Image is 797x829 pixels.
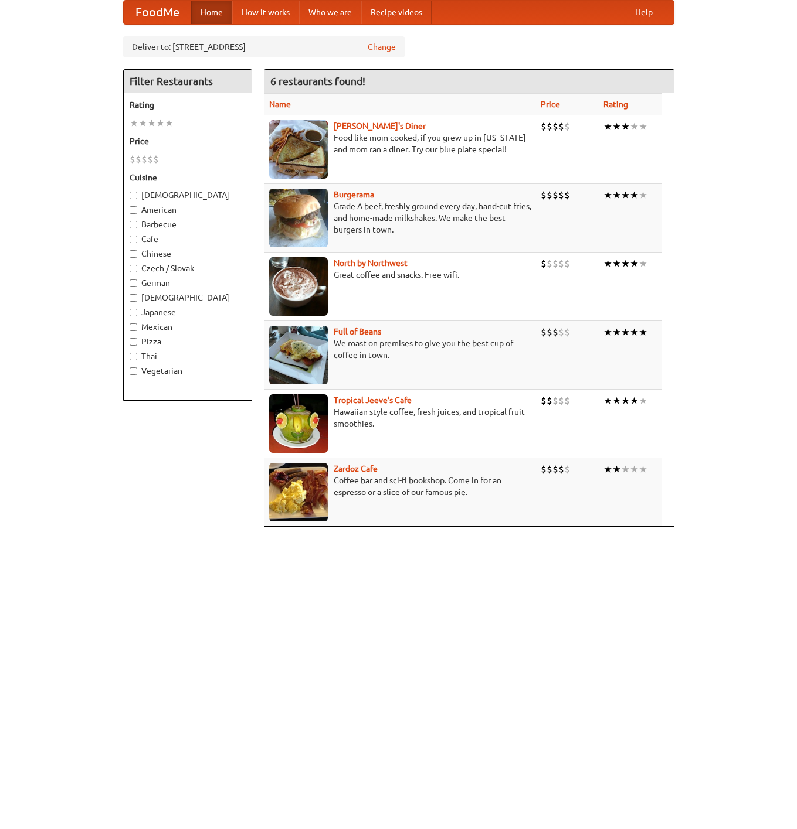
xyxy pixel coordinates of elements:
[603,463,612,476] li: ★
[621,463,630,476] li: ★
[130,353,137,360] input: Thai
[547,463,552,476] li: $
[334,395,412,405] b: Tropical Jeeve's Cafe
[541,257,547,270] li: $
[612,120,621,133] li: ★
[130,336,246,347] label: Pizza
[603,189,612,202] li: ★
[547,326,552,339] li: $
[621,257,630,270] li: ★
[558,326,564,339] li: $
[552,463,558,476] li: $
[130,367,137,375] input: Vegetarian
[334,464,378,473] a: Zardoz Cafe
[130,206,137,214] input: American
[269,337,531,361] p: We roast on premises to give you the best cup of coffee in town.
[603,120,612,133] li: ★
[541,100,560,109] a: Price
[191,1,232,24] a: Home
[130,279,137,287] input: German
[630,326,639,339] li: ★
[130,117,138,129] li: ★
[630,394,639,407] li: ★
[541,394,547,407] li: $
[552,326,558,339] li: $
[130,219,246,230] label: Barbecue
[130,294,137,302] input: [DEMOGRAPHIC_DATA]
[612,189,621,202] li: ★
[130,321,246,333] label: Mexican
[612,394,621,407] li: ★
[130,204,246,216] label: American
[130,265,137,272] input: Czech / Slovak
[639,394,647,407] li: ★
[124,1,191,24] a: FoodMe
[334,190,374,199] b: Burgerama
[558,189,564,202] li: $
[269,100,291,109] a: Name
[269,463,328,521] img: zardoz.jpg
[630,189,639,202] li: ★
[564,257,570,270] li: $
[547,394,552,407] li: $
[232,1,299,24] a: How it works
[541,326,547,339] li: $
[368,41,396,53] a: Change
[639,189,647,202] li: ★
[130,172,246,183] h5: Cuisine
[130,192,137,199] input: [DEMOGRAPHIC_DATA]
[130,153,135,166] li: $
[141,153,147,166] li: $
[603,257,612,270] li: ★
[269,257,328,316] img: north.jpg
[541,120,547,133] li: $
[130,350,246,362] label: Thai
[130,292,246,303] label: [DEMOGRAPHIC_DATA]
[153,153,159,166] li: $
[130,248,246,260] label: Chinese
[269,189,328,247] img: burgerama.jpg
[269,394,328,453] img: jeeves.jpg
[547,120,552,133] li: $
[130,277,246,289] label: German
[603,100,628,109] a: Rating
[547,189,552,202] li: $
[630,463,639,476] li: ★
[558,394,564,407] li: $
[541,189,547,202] li: $
[564,189,570,202] li: $
[269,326,328,384] img: beans.jpg
[630,257,639,270] li: ★
[552,189,558,202] li: $
[269,200,531,236] p: Grade A beef, freshly ground every day, hand-cut fries, and home-made milkshakes. We make the bes...
[564,120,570,133] li: $
[547,257,552,270] li: $
[130,262,246,274] label: Czech / Slovak
[639,326,647,339] li: ★
[639,463,647,476] li: ★
[269,269,531,281] p: Great coffee and snacks. Free wifi.
[130,338,137,346] input: Pizza
[552,120,558,133] li: $
[130,236,137,243] input: Cafe
[334,327,381,336] b: Full of Beans
[564,394,570,407] li: $
[552,394,558,407] li: $
[334,121,426,131] a: [PERSON_NAME]'s Diner
[626,1,662,24] a: Help
[130,135,246,147] h5: Price
[130,365,246,377] label: Vegetarian
[639,120,647,133] li: ★
[361,1,432,24] a: Recipe videos
[552,257,558,270] li: $
[630,120,639,133] li: ★
[621,394,630,407] li: ★
[130,99,246,111] h5: Rating
[130,323,137,331] input: Mexican
[123,36,405,57] div: Deliver to: [STREET_ADDRESS]
[334,258,408,268] a: North by Northwest
[165,117,174,129] li: ★
[299,1,361,24] a: Who we are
